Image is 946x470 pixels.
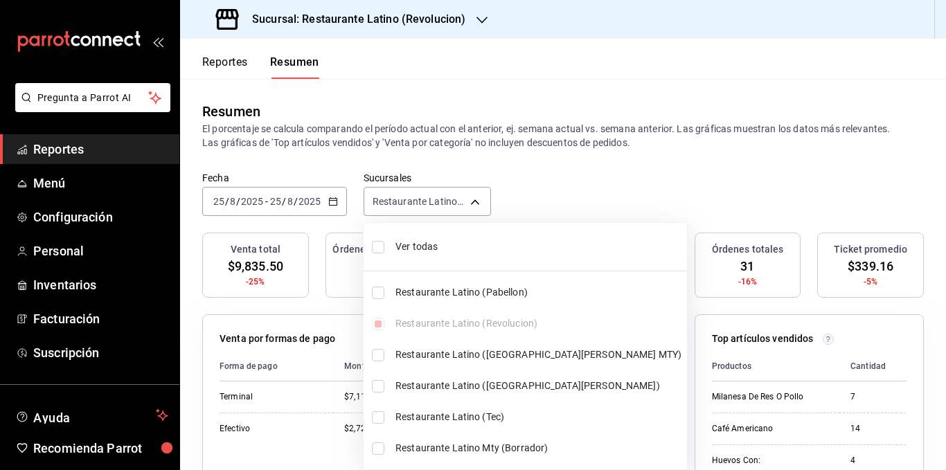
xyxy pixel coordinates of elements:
[395,410,681,424] span: Restaurante Latino (Tec)
[395,441,681,455] span: Restaurante Latino Mty (Borrador)
[395,347,681,362] span: Restaurante Latino ([GEOGRAPHIC_DATA][PERSON_NAME] MTY)
[395,239,681,254] span: Ver todas
[395,379,681,393] span: Restaurante Latino ([GEOGRAPHIC_DATA][PERSON_NAME])
[395,285,681,300] span: Restaurante Latino (Pabellon)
